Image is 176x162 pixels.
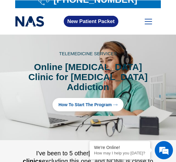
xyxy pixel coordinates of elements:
[59,102,112,106] span: How to Start the program
[94,150,146,155] p: How may I help you today?
[94,145,146,150] div: We're Online!
[67,19,115,24] span: New Patient Packet
[52,98,124,111] a: How to Start the program
[27,62,149,92] h1: Online [MEDICAL_DATA] Clinic for [MEDICAL_DATA] Addiction
[15,14,44,28] img: national addiction specialists online suboxone clinic - logo
[64,15,118,27] a: New Patient Packet
[15,51,161,56] p: TELEMEDICINE SERVICES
